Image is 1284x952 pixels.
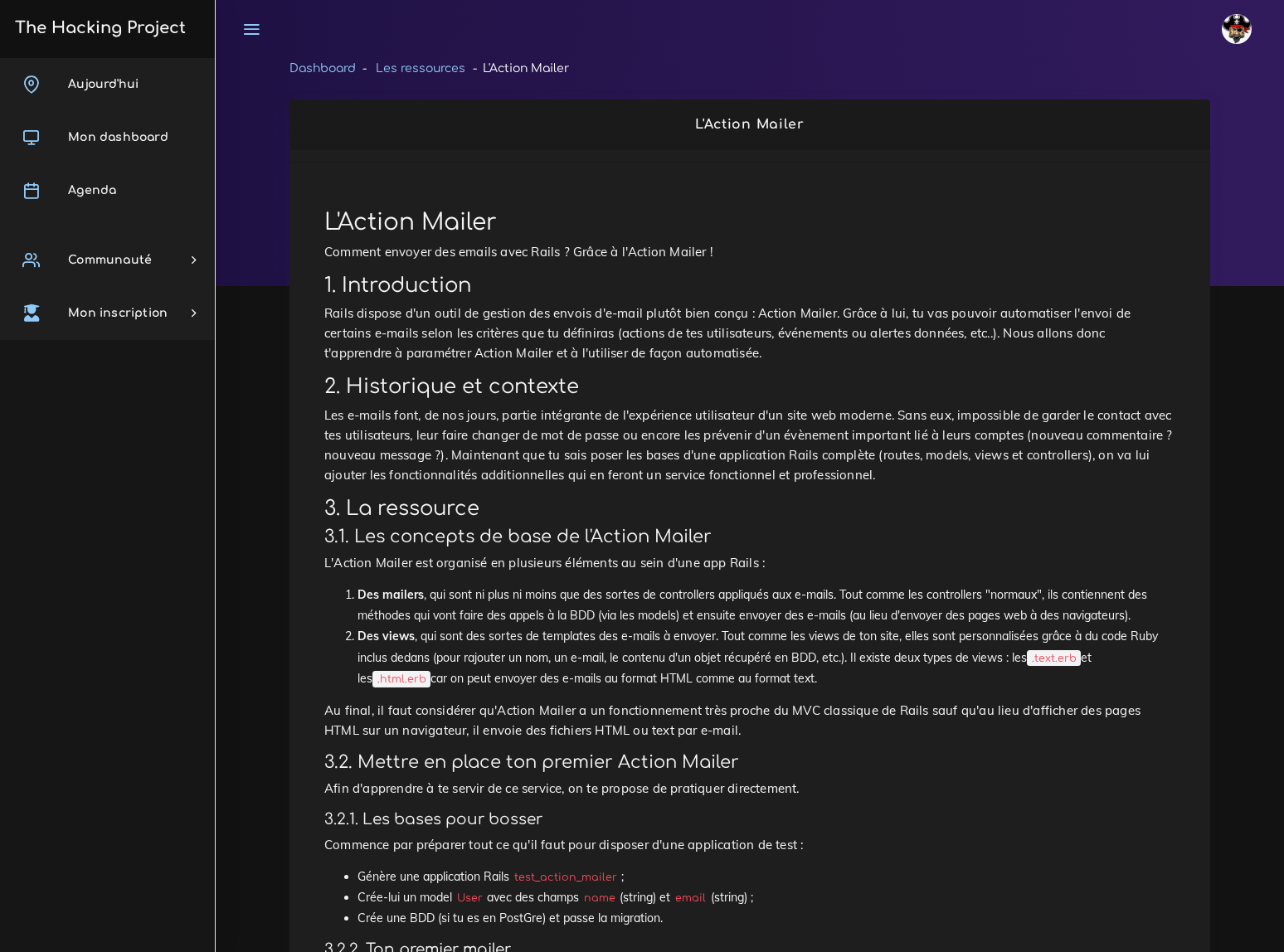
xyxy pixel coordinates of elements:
[376,62,465,75] a: Les ressources
[357,585,1175,626] li: , qui sont ni plus ni moins que des sortes de controllers appliqués aux e-mails. Tout comme les c...
[324,304,1175,363] p: Rails dispose d'un outil de gestion des envois d'e-mail plutôt bien conçu : Action Mailer. Grâce ...
[324,553,1175,573] p: L'Action Mailer est organisé en plusieurs éléments au sein d'une app Rails :
[324,835,1175,855] p: Commence par préparer tout ce qu'il faut pour disposer d'une application de test :
[509,869,621,886] code: test_action_mailer
[324,810,1175,828] h4: 3.2.1. Les bases pour bosser
[465,58,568,79] li: L'Action Mailer
[372,671,430,687] code: .html.erb
[1027,650,1081,667] code: .text.erb
[324,375,1175,399] h2: 2. Historique et contexte
[324,779,1175,799] p: Afin d'apprendre à te servir de ce service, on te propose de pratiquer directement.
[68,78,139,90] span: Aujourd'hui
[324,497,1175,521] h2: 3. La ressource
[68,307,168,319] span: Mon inscription
[357,629,415,644] strong: Des views
[357,867,1175,887] li: Génère une application Rails ;
[68,131,168,143] span: Mon dashboard
[68,254,152,266] span: Communauté
[579,890,620,906] code: name
[307,117,1193,133] h2: L'Action Mailer
[324,242,1175,262] p: Comment envoyer des emails avec Rails ? Grâce à l'Action Mailer !
[324,752,1175,773] h3: 3.2. Mettre en place ton premier Action Mailer
[324,406,1175,485] p: Les e-mails font, de nos jours, partie intégrante de l'expérience utilisateur d'un site web moder...
[68,184,116,197] span: Agenda
[357,587,424,602] strong: Des mailers
[289,62,356,75] a: Dashboard
[10,19,186,37] h3: The Hacking Project
[670,890,710,906] code: email
[324,274,1175,298] h2: 1. Introduction
[357,626,1175,689] li: , qui sont des sortes de templates des e-mails à envoyer. Tout comme les views de ton site, elles...
[1222,14,1252,44] img: avatar
[324,209,1175,237] h1: L'Action Mailer
[324,527,1175,547] h3: 3.1. Les concepts de base de l'Action Mailer
[357,908,1175,929] li: Crée une BDD (si tu es en PostGre) et passe la migration.
[357,887,1175,908] li: Crée-lui un model avec des champs (string) et (string) ;
[452,890,487,906] code: User
[324,701,1175,741] p: Au final, il faut considérer qu'Action Mailer a un fonctionnement très proche du MVC classique de...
